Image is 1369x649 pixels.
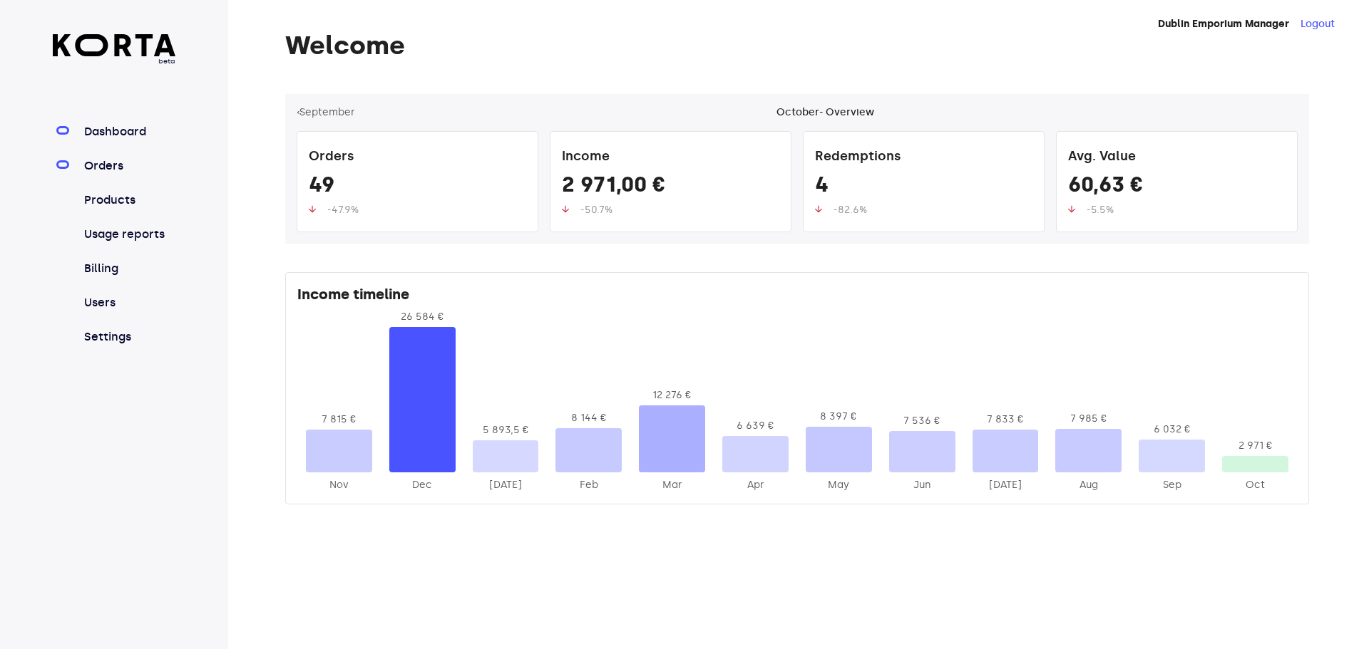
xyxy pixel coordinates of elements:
div: October - Overview [776,105,874,120]
div: 2025-Feb [555,478,622,492]
div: Income [562,143,779,172]
div: 2025-Jul [973,478,1039,492]
div: 26 584 € [389,310,456,324]
a: Settings [81,328,176,346]
span: -47.9% [327,204,359,216]
div: Avg. Value [1068,143,1286,172]
button: ‹September [297,105,355,120]
div: 2 971 € [1222,439,1288,453]
div: 49 [309,172,526,203]
a: Dashboard [81,123,176,140]
img: up [309,205,316,213]
div: Orders [309,143,526,172]
div: 2025-Sep [1139,478,1205,492]
a: Products [81,192,176,209]
div: 6 639 € [722,419,789,433]
a: Usage reports [81,226,176,243]
div: 2025-May [806,478,872,492]
a: Orders [81,157,176,175]
div: 8 397 € [806,410,872,424]
div: 5 893,5 € [473,423,539,437]
div: Redemptions [815,143,1032,172]
a: Billing [81,260,176,277]
div: 2025-Apr [722,478,789,492]
strong: Dublin Emporium Manager [1158,18,1289,30]
a: beta [53,34,176,66]
img: Korta [53,34,176,56]
div: 2025-Oct [1222,478,1288,492]
img: up [815,205,822,213]
div: 6 032 € [1139,422,1205,437]
div: 8 144 € [555,411,622,425]
div: 7 985 € [1055,412,1122,426]
div: 12 276 € [639,388,705,403]
span: beta [53,56,176,66]
div: 2025-Mar [639,478,705,492]
a: Users [81,294,176,311]
span: -5.5% [1087,204,1114,216]
img: up [1068,205,1075,213]
span: -82.6% [834,204,867,216]
div: 7 815 € [306,412,372,427]
span: -50.7% [580,204,612,216]
div: 60,63 € [1068,172,1286,203]
button: Logout [1301,17,1335,31]
div: 7 536 € [889,414,955,428]
div: 2025-Aug [1055,478,1122,492]
div: 2024-Dec [389,478,456,492]
h1: Welcome [285,31,1309,60]
div: 2025-Jan [473,478,539,492]
div: 2 971,00 € [562,172,779,203]
img: up [562,205,569,213]
div: 7 833 € [973,412,1039,427]
div: Income timeline [297,284,1297,310]
div: 4 [815,172,1032,203]
div: 2025-Jun [889,478,955,492]
div: 2024-Nov [306,478,372,492]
